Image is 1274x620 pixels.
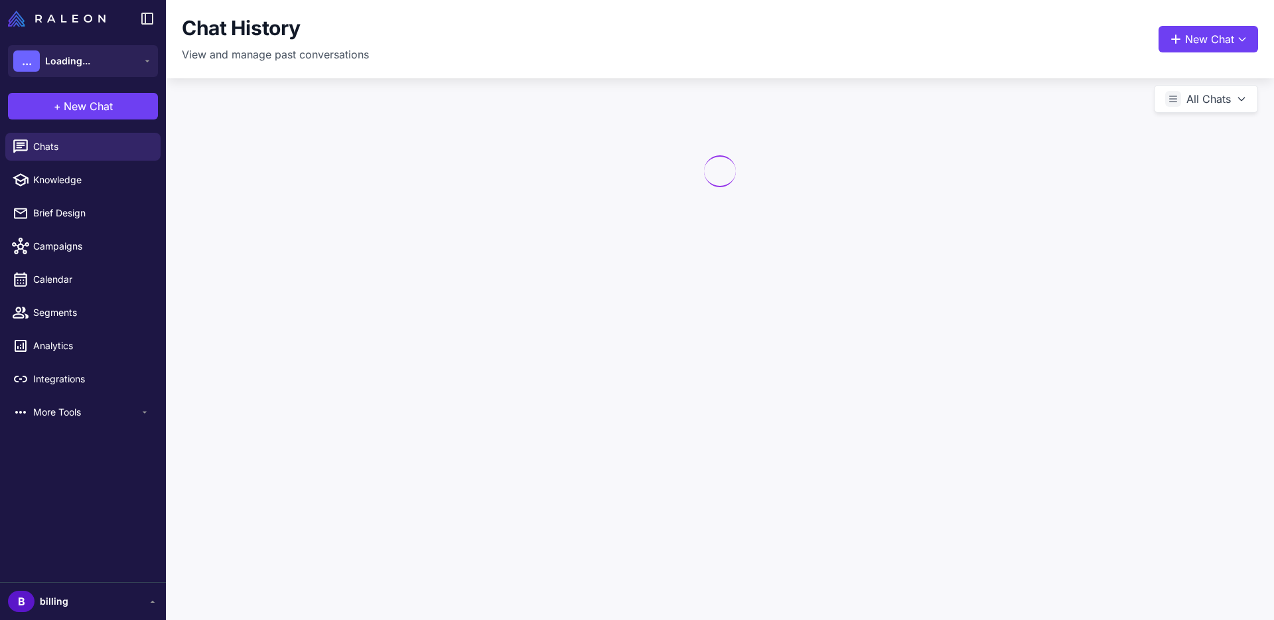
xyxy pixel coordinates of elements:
[5,133,161,161] a: Chats
[33,372,150,386] span: Integrations
[64,98,113,114] span: New Chat
[5,199,161,227] a: Brief Design
[8,591,35,612] div: B
[5,299,161,327] a: Segments
[45,54,90,68] span: Loading...
[13,50,40,72] div: ...
[5,166,161,194] a: Knowledge
[8,11,106,27] img: Raleon Logo
[182,46,369,62] p: View and manage past conversations
[8,45,158,77] button: ...Loading...
[5,232,161,260] a: Campaigns
[33,173,150,187] span: Knowledge
[33,206,150,220] span: Brief Design
[1154,85,1258,113] button: All Chats
[8,11,111,27] a: Raleon Logo
[33,305,150,320] span: Segments
[5,332,161,360] a: Analytics
[33,139,150,154] span: Chats
[54,98,61,114] span: +
[5,365,161,393] a: Integrations
[33,339,150,353] span: Analytics
[8,93,158,119] button: +New Chat
[33,272,150,287] span: Calendar
[1159,26,1258,52] button: New Chat
[5,266,161,293] a: Calendar
[182,16,300,41] h1: Chat History
[40,594,68,609] span: billing
[33,405,139,420] span: More Tools
[33,239,150,254] span: Campaigns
